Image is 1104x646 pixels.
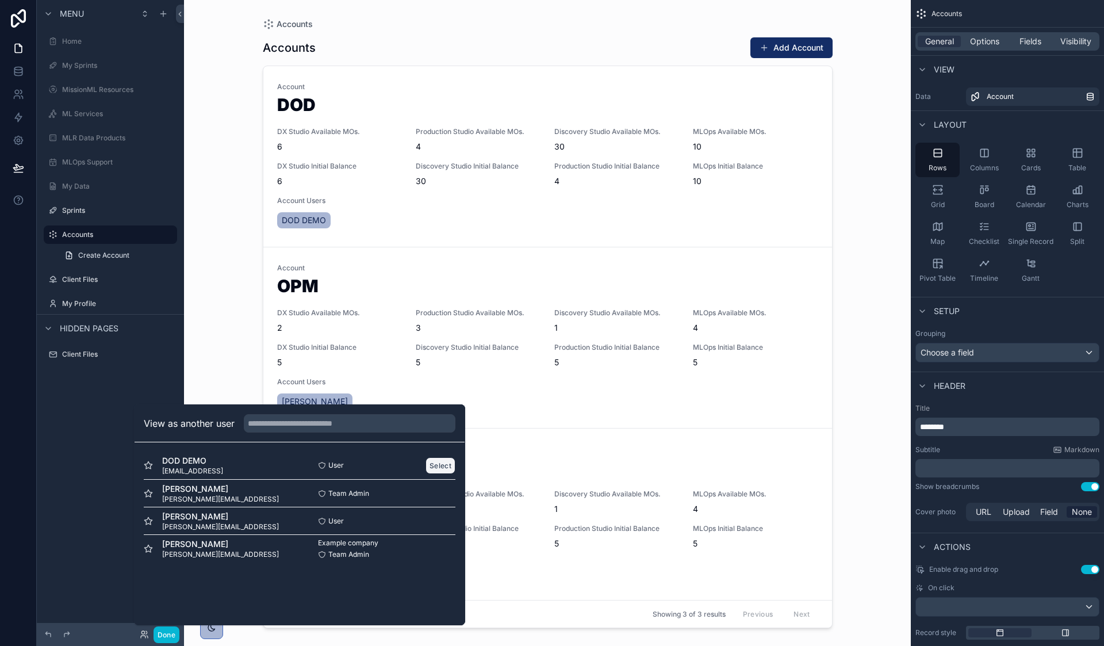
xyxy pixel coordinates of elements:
button: Columns [962,143,1006,177]
button: Table [1055,143,1099,177]
span: Calendar [1016,200,1046,209]
a: MLR Data Products [44,129,177,147]
span: Team Admin [328,550,369,559]
span: Checklist [969,237,999,246]
span: [PERSON_NAME][EMAIL_ADDRESS] [162,522,279,532]
span: Layout [934,119,967,131]
span: [PERSON_NAME][EMAIL_ADDRESS] [162,495,279,504]
button: Pivot Table [915,253,960,288]
div: scrollable content [915,459,1099,477]
span: Fields [1019,36,1041,47]
a: MLOps Support [44,153,177,171]
span: Table [1068,163,1086,173]
span: Create Account [78,251,129,260]
span: Menu [60,8,84,20]
label: ML Services [62,109,175,119]
span: Choose a field [921,347,974,357]
a: Client Files [44,345,177,364]
div: scrollable content [915,418,1099,436]
a: Client Files [44,270,177,289]
label: Sprints [62,206,175,215]
span: User [328,461,344,470]
span: Hidden pages [60,323,118,334]
span: [PERSON_NAME] [162,538,279,550]
label: Accounts [62,230,170,239]
label: Home [62,37,175,46]
span: Example company [318,538,378,548]
a: MissionML Resources [44,81,177,99]
div: Show breadcrumbs [915,482,979,491]
button: Calendar [1009,179,1053,214]
span: Actions [934,541,971,553]
span: Pivot Table [919,274,956,283]
a: My Data [44,177,177,196]
span: Field [1040,506,1058,518]
a: Account [966,87,1099,106]
span: Timeline [970,274,998,283]
a: Home [44,32,177,51]
button: Checklist [962,216,1006,251]
button: Select [425,457,455,474]
label: Client Files [62,275,175,284]
span: Split [1070,237,1084,246]
span: Visibility [1060,36,1091,47]
a: Markdown [1053,445,1099,454]
label: My Profile [62,299,175,308]
span: Cards [1021,163,1041,173]
button: Rows [915,143,960,177]
span: Charts [1067,200,1088,209]
label: Data [915,92,961,101]
span: Enable drag and drop [929,565,998,574]
span: View [934,64,954,75]
span: [EMAIL_ADDRESS] [162,467,223,476]
span: User [328,517,344,526]
label: MLOps Support [62,158,175,167]
span: Options [970,36,999,47]
span: Account [987,92,1014,101]
label: My Data [62,182,175,191]
span: On click [928,583,954,593]
a: Create Account [57,246,177,265]
span: Single Record [1008,237,1053,246]
span: Markdown [1064,445,1099,454]
span: Team Admin [328,489,369,498]
button: Charts [1055,179,1099,214]
button: Cards [1009,143,1053,177]
span: DOD DEMO [162,455,223,467]
button: Choose a field [915,343,1099,362]
button: Grid [915,179,960,214]
span: Setup [934,305,960,317]
label: Cover photo [915,507,961,517]
span: [PERSON_NAME] [162,483,279,495]
span: Accounts [931,9,962,18]
a: My Sprints [44,56,177,75]
button: Done [154,626,179,643]
span: Showing 3 of 3 results [653,610,726,619]
button: Map [915,216,960,251]
a: My Profile [44,295,177,313]
span: Gantt [1022,274,1040,283]
span: URL [976,506,991,518]
span: Columns [970,163,999,173]
button: Gantt [1009,253,1053,288]
span: Rows [929,163,946,173]
button: Single Record [1009,216,1053,251]
span: Grid [931,200,945,209]
span: General [925,36,954,47]
span: None [1072,506,1092,518]
a: Accounts [44,225,177,244]
button: Board [962,179,1006,214]
a: Sprints [44,201,177,220]
span: Board [975,200,994,209]
label: MissionML Resources [62,85,175,94]
label: My Sprints [62,61,175,70]
a: ML Services [44,105,177,123]
span: [PERSON_NAME][EMAIL_ADDRESS] [162,550,279,559]
label: MLR Data Products [62,133,175,143]
span: Upload [1003,506,1030,518]
label: Client Files [62,350,175,359]
button: Timeline [962,253,1006,288]
label: Grouping [915,329,945,338]
span: [PERSON_NAME] [162,511,279,522]
span: Map [930,237,945,246]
